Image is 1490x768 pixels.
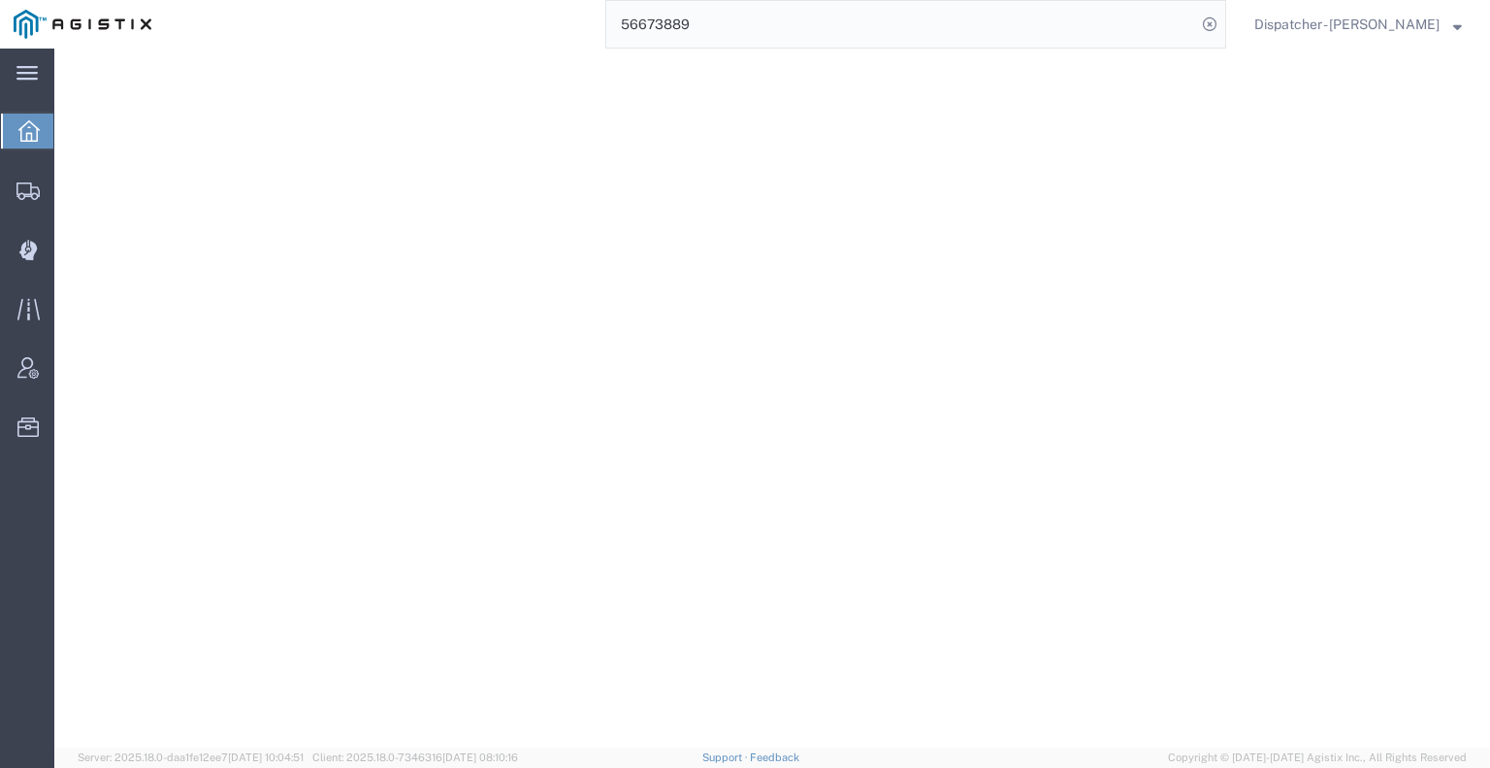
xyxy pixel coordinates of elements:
[228,751,304,763] span: [DATE] 10:04:51
[14,10,151,39] img: logo
[442,751,518,763] span: [DATE] 08:10:16
[312,751,518,763] span: Client: 2025.18.0-7346316
[1254,14,1440,35] span: Dispatcher - Cameron Bowman
[1253,13,1463,36] button: Dispatcher - [PERSON_NAME]
[78,751,304,763] span: Server: 2025.18.0-daa1fe12ee7
[1168,750,1467,766] span: Copyright © [DATE]-[DATE] Agistix Inc., All Rights Reserved
[702,751,751,763] a: Support
[54,49,1490,748] iframe: FS Legacy Container
[606,1,1196,48] input: Search for shipment number, reference number
[750,751,799,763] a: Feedback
